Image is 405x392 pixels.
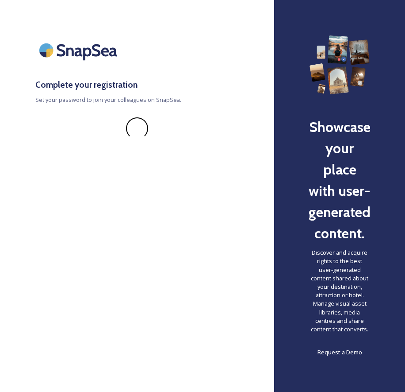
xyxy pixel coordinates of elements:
span: Set your password to join your colleagues on SnapSea. [35,96,239,104]
img: 63b42ca75bacad526042e722_Group%20154-p-800.png [309,35,370,94]
span: Discover and acquire rights to the best user-generated content shared about your destination, att... [309,248,370,334]
span: Request a Demo [317,348,362,356]
a: Request a Demo [317,347,362,357]
h3: Complete your registration [35,78,239,91]
img: SnapSea Logo [35,35,124,65]
h2: Showcase your place with user-generated content. [309,116,371,244]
